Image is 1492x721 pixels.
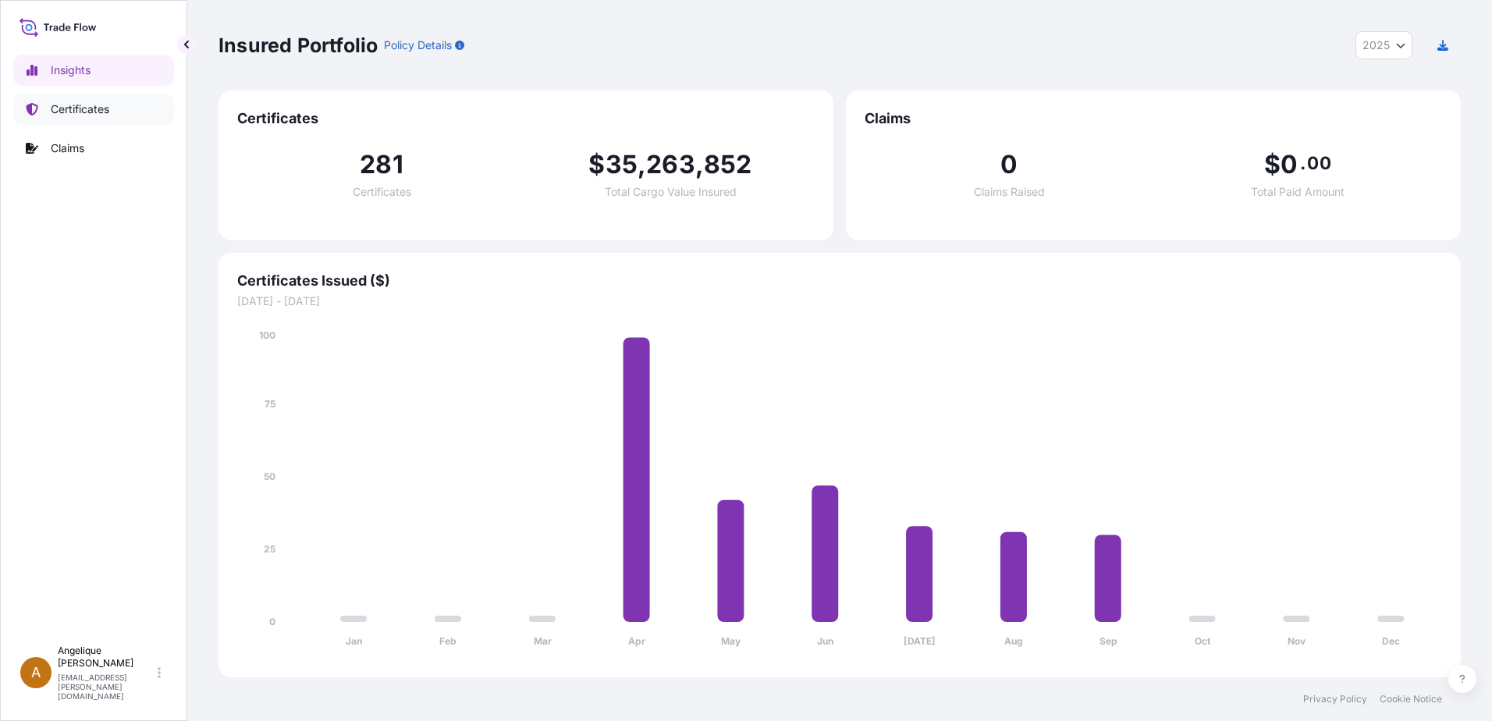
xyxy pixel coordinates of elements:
span: 35 [606,152,638,177]
span: 00 [1307,157,1330,169]
p: Insured Portfolio [218,33,378,58]
tspan: 0 [269,616,275,627]
a: Privacy Policy [1303,693,1367,705]
p: Policy Details [384,37,452,53]
tspan: [DATE] [904,635,936,647]
span: 2025 [1362,37,1390,53]
span: A [31,665,41,680]
tspan: Aug [1004,635,1023,647]
span: , [638,152,646,177]
span: Certificates [353,186,411,197]
tspan: May [721,635,741,647]
span: , [695,152,704,177]
span: Certificates [237,109,815,128]
tspan: Feb [439,635,456,647]
span: Total Paid Amount [1251,186,1345,197]
span: Total Cargo Value Insured [605,186,737,197]
button: Year Selector [1355,31,1412,59]
a: Certificates [13,94,174,125]
a: Claims [13,133,174,164]
span: Claims [865,109,1442,128]
tspan: Sep [1099,635,1117,647]
a: Insights [13,55,174,86]
span: 0 [1281,152,1298,177]
span: 0 [1000,152,1018,177]
span: . [1300,157,1305,169]
span: Certificates Issued ($) [237,272,1442,290]
p: Insights [51,62,91,78]
span: [DATE] - [DATE] [237,293,1442,309]
tspan: 100 [259,329,275,341]
tspan: 25 [264,543,275,555]
p: Claims [51,140,84,156]
tspan: Oct [1195,635,1211,647]
tspan: Jan [346,635,362,647]
p: [EMAIL_ADDRESS][PERSON_NAME][DOMAIN_NAME] [58,673,155,701]
tspan: 50 [264,471,275,482]
span: $ [588,152,605,177]
span: 263 [646,152,695,177]
tspan: 75 [265,398,275,410]
span: 281 [360,152,403,177]
span: 852 [704,152,752,177]
p: Angelique [PERSON_NAME] [58,645,155,669]
tspan: Nov [1288,635,1306,647]
span: Claims Raised [974,186,1045,197]
tspan: Apr [628,635,645,647]
p: Certificates [51,101,109,117]
tspan: Jun [817,635,833,647]
tspan: Mar [534,635,552,647]
a: Cookie Notice [1380,693,1442,705]
span: $ [1264,152,1281,177]
tspan: Dec [1382,635,1400,647]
